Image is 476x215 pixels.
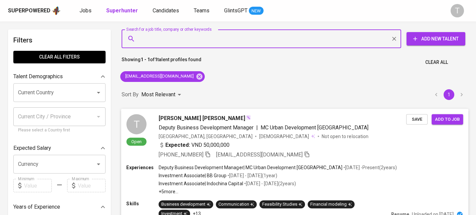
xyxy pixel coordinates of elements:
button: Add New Talent [407,32,465,45]
input: Value [78,179,106,192]
div: Talent Demographics [13,70,106,83]
a: Superhunter [106,7,139,15]
div: [EMAIL_ADDRESS][DOMAIN_NAME] [120,71,205,82]
p: • [DATE] - [DATE] ( 2 years ) [243,180,296,187]
b: Superhunter [106,7,138,14]
span: [PHONE_NUMBER] [159,151,203,157]
span: Jobs [80,7,92,14]
span: [EMAIL_ADDRESS][DOMAIN_NAME] [216,151,303,157]
p: Talent Demographics [13,73,63,81]
span: | [256,123,258,131]
p: Investment Associate | BB Group [159,172,227,179]
a: Teams [194,7,211,15]
span: [EMAIL_ADDRESS][DOMAIN_NAME] [120,73,198,80]
p: • [DATE] - [DATE] ( 1 year ) [226,172,277,179]
p: Most Relevant [141,91,175,99]
span: Open [129,138,144,144]
p: Please select a Country first [18,127,101,134]
span: MC Urban Development [GEOGRAPHIC_DATA] [261,124,368,130]
button: Clear All [423,56,451,69]
button: Save [406,114,428,124]
span: Teams [194,7,209,14]
span: Add to job [435,115,460,123]
nav: pagination navigation [430,89,468,100]
b: 1 - 1 [141,57,150,62]
div: Financial modeling [310,201,352,208]
button: Open [94,159,103,169]
div: Feasibility Studies [262,201,302,208]
p: Sort By [122,91,139,99]
span: Add New Talent [412,35,460,43]
button: Open [94,88,103,97]
div: VND 50,000,000 [159,141,230,149]
p: +5 more ... [159,188,397,195]
button: Clear All filters [13,51,106,63]
b: 1 [155,57,157,62]
span: Deputy Business Development Manager [159,124,254,130]
img: app logo [52,6,61,16]
p: • [DATE] - Present ( 2 years ) [342,164,396,171]
button: Add to job [432,114,463,124]
div: Most Relevant [141,89,183,101]
div: T [126,114,146,134]
span: Clear All [425,58,448,67]
div: Business development [161,201,210,208]
span: GlintsGPT [224,7,248,14]
button: Clear [389,34,399,43]
div: Superpowered [8,7,50,15]
span: NEW [249,8,264,14]
p: Not open to relocation [322,133,368,139]
p: Investment Associate | Indochina Capital [159,180,243,187]
h6: Filters [13,35,106,45]
a: Superpoweredapp logo [8,6,61,16]
div: Years of Experience [13,200,106,214]
p: Showing of talent profiles found [122,56,201,69]
a: Candidates [153,7,180,15]
div: T [451,4,464,17]
a: GlintsGPT NEW [224,7,264,15]
span: [DEMOGRAPHIC_DATA] [259,133,310,139]
p: Expected Salary [13,144,51,152]
span: Candidates [153,7,179,14]
button: page 1 [444,89,454,100]
p: Deputy Business Development Manager | MC Urban Development [GEOGRAPHIC_DATA] [159,164,343,171]
a: Jobs [80,7,93,15]
div: Communication [218,201,254,208]
span: Clear All filters [19,53,100,61]
span: Save [410,115,424,123]
p: Years of Experience [13,203,60,211]
span: [PERSON_NAME] [PERSON_NAME] [159,114,245,122]
div: Expected Salary [13,141,106,155]
input: Value [24,179,52,192]
img: magic_wand.svg [246,115,251,120]
b: Expected: [165,141,190,149]
div: [GEOGRAPHIC_DATA], [GEOGRAPHIC_DATA] [159,133,253,139]
p: Experiences [126,164,158,171]
p: Skills [126,200,158,207]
